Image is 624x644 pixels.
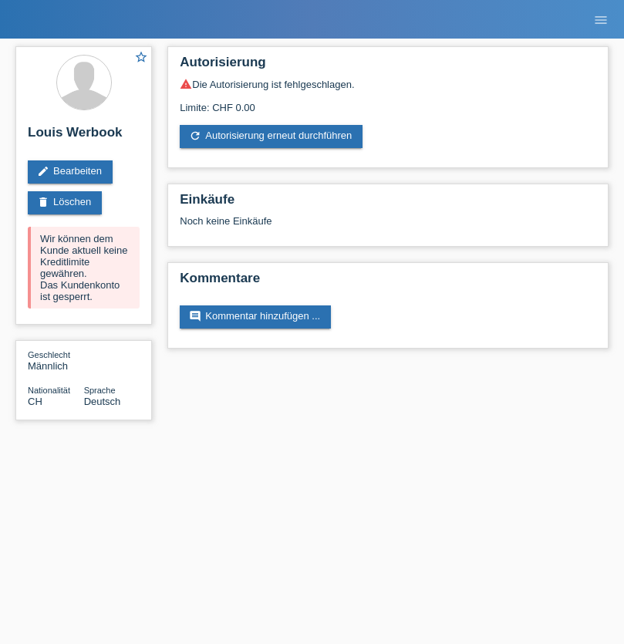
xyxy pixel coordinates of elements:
div: Die Autorisierung ist fehlgeschlagen. [180,78,596,90]
a: editBearbeiten [28,160,113,184]
h2: Autorisierung [180,55,596,78]
i: delete [37,196,49,208]
div: Männlich [28,349,84,372]
i: star_border [134,50,148,64]
h2: Einkäufe [180,192,596,215]
i: menu [593,12,609,28]
a: refreshAutorisierung erneut durchführen [180,125,363,148]
div: Noch keine Einkäufe [180,215,596,238]
i: comment [189,310,201,322]
i: warning [180,78,192,90]
h2: Louis Werbook [28,125,140,148]
h2: Kommentare [180,271,596,294]
span: Schweiz [28,396,42,407]
span: Nationalität [28,386,70,395]
a: commentKommentar hinzufügen ... [180,305,331,329]
div: Wir können dem Kunde aktuell keine Kreditlimite gewähren. Das Kundenkonto ist gesperrt. [28,227,140,309]
span: Sprache [84,386,116,395]
i: edit [37,165,49,177]
span: Deutsch [84,396,121,407]
div: Limite: CHF 0.00 [180,90,596,113]
a: star_border [134,50,148,66]
a: menu [585,15,616,24]
a: deleteLöschen [28,191,102,214]
span: Geschlecht [28,350,70,359]
i: refresh [189,130,201,142]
